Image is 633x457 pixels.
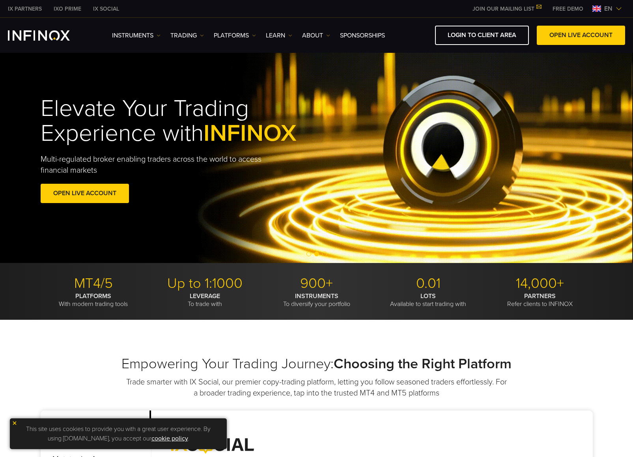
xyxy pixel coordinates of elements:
[75,292,111,300] strong: PLATFORMS
[487,275,593,292] p: 14,000+
[87,5,125,13] a: INFINOX
[467,6,547,12] a: JOIN OUR MAILING LIST
[2,5,48,13] a: INFINOX
[204,119,297,147] span: INFINOX
[306,252,311,256] span: Go to slide 1
[152,275,258,292] p: Up to 1:1000
[547,5,589,13] a: INFINOX MENU
[214,31,256,40] a: PLATFORMS
[264,292,370,308] p: To diversify your portfolio
[314,252,319,256] span: Go to slide 2
[151,435,188,442] a: cookie policy
[266,31,292,40] a: Learn
[41,275,146,292] p: MT4/5
[125,377,508,399] p: Trade smarter with IX Social, our premier copy-trading platform, letting you follow seasoned trad...
[41,410,151,443] p: IX Social
[170,31,204,40] a: TRADING
[524,292,556,300] strong: PARTNERS
[112,31,161,40] a: Instruments
[41,96,333,146] h1: Elevate Your Trading Experience with
[48,5,87,13] a: INFINOX
[41,154,275,176] p: Multi-regulated broker enabling traders across the world to access financial markets
[537,26,625,45] a: OPEN LIVE ACCOUNT
[12,420,17,426] img: yellow close icon
[14,422,223,445] p: This site uses cookies to provide you with a great user experience. By using [DOMAIN_NAME], you a...
[340,31,385,40] a: SPONSORSHIPS
[375,292,481,308] p: Available to start trading with
[302,31,330,40] a: ABOUT
[41,184,129,203] a: OPEN LIVE ACCOUNT
[435,26,529,45] a: LOGIN TO CLIENT AREA
[41,355,593,373] h2: Empowering Your Trading Journey:
[295,292,338,300] strong: INSTRUMENTS
[152,292,258,308] p: To trade with
[264,275,370,292] p: 900+
[334,355,512,372] strong: Choosing the Right Platform
[41,292,146,308] p: With modern trading tools
[420,292,436,300] strong: LOTS
[322,252,327,256] span: Go to slide 3
[601,4,616,13] span: en
[487,292,593,308] p: Refer clients to INFINOX
[8,30,88,41] a: INFINOX Logo
[190,292,220,300] strong: LEVERAGE
[375,275,481,292] p: 0.01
